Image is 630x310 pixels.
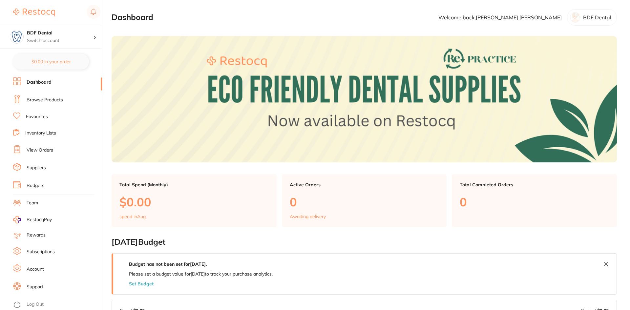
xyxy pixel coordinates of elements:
a: Dashboard [27,79,52,86]
img: BDF Dental [10,30,23,43]
p: Welcome back, [PERSON_NAME] [PERSON_NAME] [438,14,562,20]
p: spend in Aug [119,214,146,219]
p: Switch account [27,37,93,44]
p: Please set a budget value for [DATE] to track your purchase analytics. [129,271,273,277]
p: Total Completed Orders [460,182,609,187]
h4: BDF Dental [27,30,93,36]
p: 0 [460,195,609,209]
h2: [DATE] Budget [112,238,617,247]
button: $0.00 in your order [13,54,89,70]
span: RestocqPay [27,217,52,223]
a: Restocq Logo [13,5,55,20]
p: Awaiting delivery [290,214,326,219]
p: BDF Dental [583,14,611,20]
a: View Orders [27,147,53,154]
a: Rewards [27,232,46,238]
strong: Budget has not been set for [DATE] . [129,261,207,267]
a: Browse Products [27,97,63,103]
a: Budgets [27,182,44,189]
a: Support [27,284,43,290]
a: Log Out [27,301,44,308]
p: Active Orders [290,182,439,187]
button: Set Budget [129,281,154,286]
img: Dashboard [112,36,617,162]
p: Total Spend (Monthly) [119,182,269,187]
a: Subscriptions [27,249,55,255]
img: RestocqPay [13,216,21,223]
a: Team [27,200,38,206]
a: Active Orders0Awaiting delivery [282,174,447,227]
p: $0.00 [119,195,269,209]
h2: Dashboard [112,13,153,22]
a: Account [27,266,44,273]
img: Restocq Logo [13,9,55,16]
button: Log Out [13,300,100,310]
p: 0 [290,195,439,209]
a: Total Spend (Monthly)$0.00spend inAug [112,174,277,227]
a: Inventory Lists [25,130,56,136]
a: Favourites [26,114,48,120]
a: Total Completed Orders0 [452,174,617,227]
a: RestocqPay [13,216,52,223]
a: Suppliers [27,165,46,171]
